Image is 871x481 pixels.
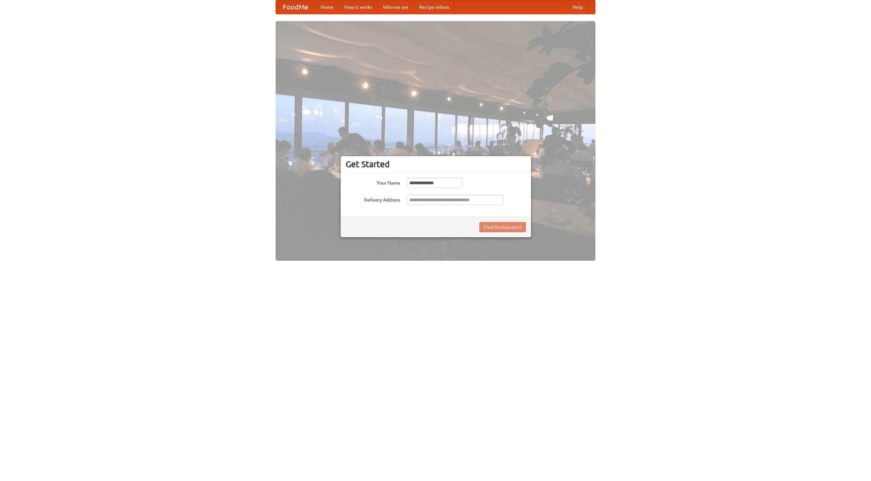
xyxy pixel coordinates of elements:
a: Recipe videos [414,0,455,14]
a: FoodMe [276,0,315,14]
a: Help [567,0,588,14]
a: Who we are [378,0,414,14]
a: Home [315,0,339,14]
h3: Get Started [346,159,526,169]
label: Your Name [346,178,400,186]
button: Find Restaurants! [479,222,526,232]
label: Delivery Address [346,195,400,203]
a: How it works [339,0,378,14]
